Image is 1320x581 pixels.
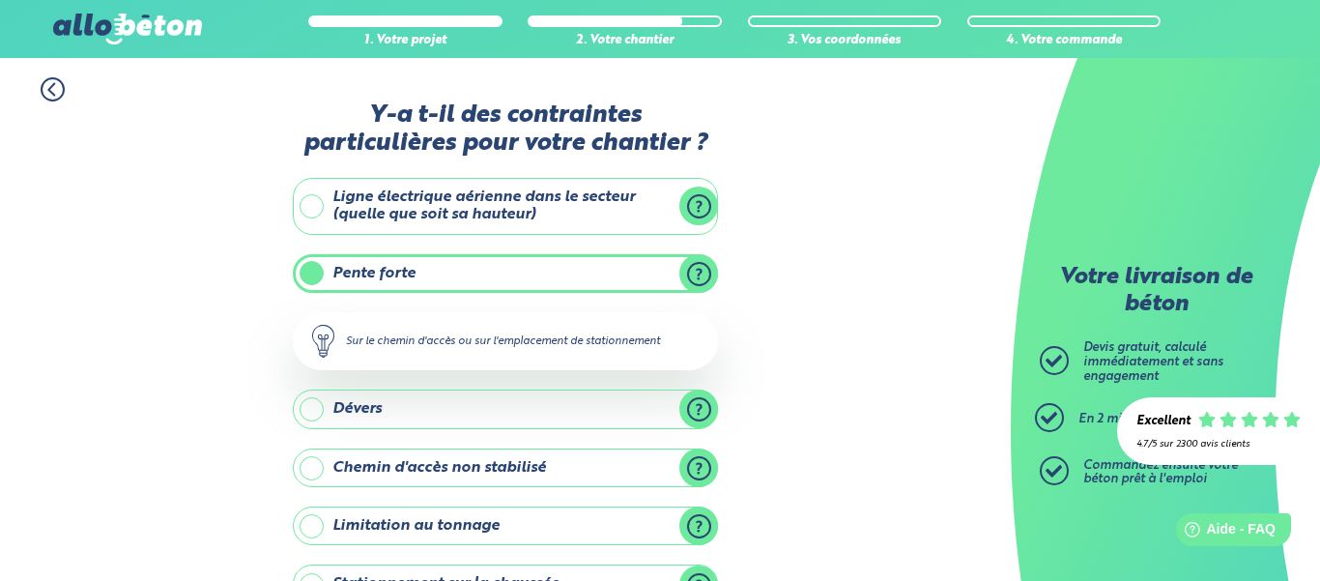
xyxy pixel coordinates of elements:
[528,34,721,48] div: 2. Votre chantier
[293,507,718,545] label: Limitation au tonnage
[53,14,202,44] img: allobéton
[293,254,718,293] label: Pente forte
[748,34,941,48] div: 3. Vos coordonnées
[293,312,718,370] div: Sur le chemin d'accès ou sur l'emplacement de stationnement
[967,34,1161,48] div: 4. Votre commande
[1148,506,1299,560] iframe: Help widget launcher
[293,102,718,159] label: Y-a t-il des contraintes particulières pour votre chantier ?
[293,390,718,428] label: Dévers
[293,178,718,235] label: Ligne électrique aérienne dans le secteur (quelle que soit sa hauteur)
[308,34,502,48] div: 1. Votre projet
[293,449,718,487] label: Chemin d'accès non stabilisé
